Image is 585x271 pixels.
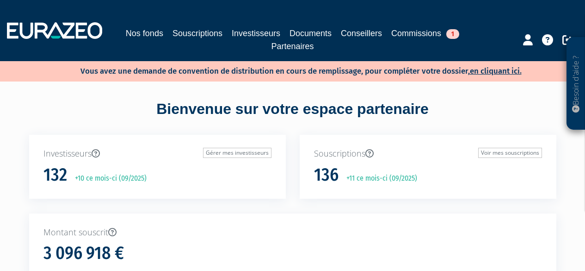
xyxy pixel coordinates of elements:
a: Gérer mes investisseurs [203,148,271,158]
a: Voir mes souscriptions [478,148,542,158]
a: Conseillers [341,27,382,40]
h1: 132 [43,165,67,185]
a: Nos fonds [126,27,163,40]
a: Souscriptions [172,27,222,40]
p: +11 ce mois-ci (09/2025) [340,173,417,184]
a: Investisseurs [232,27,280,40]
h1: 3 096 918 € [43,244,124,263]
a: en cliquant ici. [470,66,522,76]
h1: 136 [314,165,339,185]
p: Vous avez une demande de convention de distribution en cours de remplissage, pour compléter votre... [54,63,522,77]
p: Souscriptions [314,148,542,160]
p: Montant souscrit [43,227,542,239]
a: Documents [289,27,332,40]
div: Bienvenue sur votre espace partenaire [22,99,563,135]
img: 1732889491-logotype_eurazeo_blanc_rvb.png [7,22,102,39]
p: Besoin d'aide ? [571,42,581,126]
a: Partenaires [271,40,314,53]
span: 1 [446,29,459,39]
p: +10 ce mois-ci (09/2025) [68,173,147,184]
a: Commissions1 [391,27,459,40]
p: Investisseurs [43,148,271,160]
